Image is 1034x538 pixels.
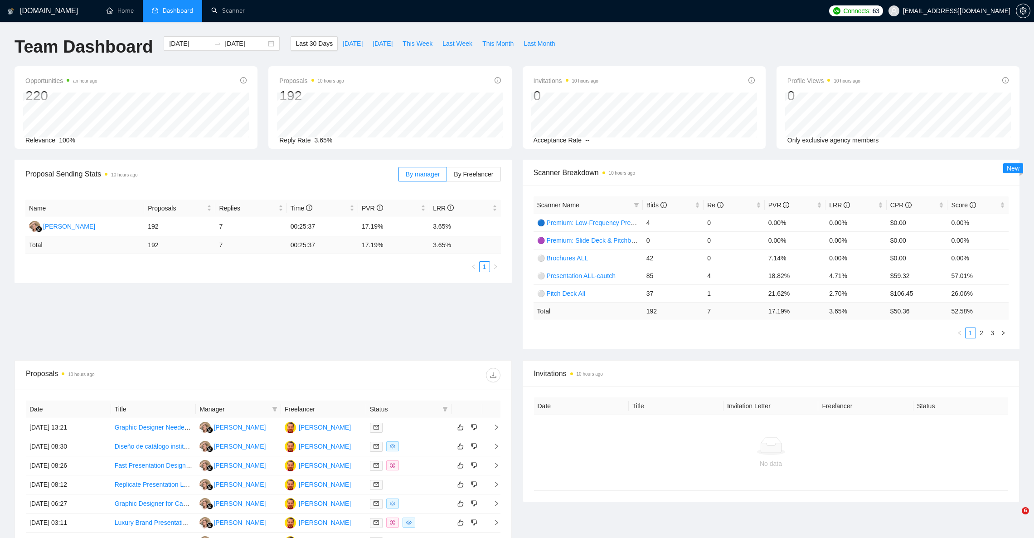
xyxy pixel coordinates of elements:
span: 3.65% [315,137,333,144]
img: gigradar-bm.png [207,503,213,509]
span: Last Month [524,39,555,49]
span: Score [951,201,976,209]
span: -- [585,137,589,144]
span: dislike [471,462,477,469]
time: 10 hours ago [572,78,598,83]
span: Proposal Sending Stats [25,168,398,180]
a: ⚪ Pitch Deck All [537,290,585,297]
span: LRR [433,205,454,212]
td: 00:25:37 [287,236,358,254]
span: 63 [873,6,879,16]
div: No data [541,459,1001,469]
div: [PERSON_NAME] [299,422,351,432]
a: Graphic Designer Needed for Brochure Design [115,424,246,431]
span: download [486,372,500,379]
span: dislike [471,519,477,526]
td: 85 [643,267,704,284]
th: Status [913,397,1008,415]
td: 0 [643,231,704,249]
time: 10 hours ago [834,78,860,83]
span: Reply Rate [279,137,311,144]
span: Opportunities [25,75,97,86]
div: [PERSON_NAME] [299,518,351,528]
button: dislike [469,460,480,471]
a: 2 [976,328,986,338]
button: like [455,479,466,490]
span: to [214,40,221,47]
button: like [455,441,466,452]
button: dislike [469,517,480,528]
img: JN [285,498,296,509]
span: CPR [890,201,912,209]
span: info-circle [844,202,850,208]
img: gigradar-bm.png [207,427,213,433]
div: [PERSON_NAME] [214,441,266,451]
span: info-circle [970,202,976,208]
a: VZ[PERSON_NAME] [29,222,95,230]
th: Title [629,397,723,415]
a: 1 [480,262,490,272]
h1: Team Dashboard [15,36,153,58]
li: Previous Page [468,261,479,272]
li: Next Page [998,328,1009,338]
td: Diseño de catálogo institucional, brochure y presentación corporativa [111,437,196,456]
span: dislike [471,481,477,488]
a: Fast Presentation Designer Needed for North Melbourne FC Deck [115,462,300,469]
td: $0.00 [887,214,948,231]
td: 0.00% [825,249,887,267]
span: right [1000,330,1006,336]
span: filter [441,402,450,416]
a: Luxury Brand Presentation Designer (Frillstyle & [PERSON_NAME] Decks) [115,519,325,526]
th: Freelancer [281,401,366,418]
a: 🟣 Premium: Slide Deck & Pitchbook [537,237,641,244]
li: 3 [987,328,998,338]
img: VZ [199,422,211,433]
div: [PERSON_NAME] [214,422,266,432]
img: VZ [199,517,211,528]
span: info-circle [377,205,383,211]
span: Status [370,404,439,414]
span: filter [270,402,279,416]
span: This Month [482,39,514,49]
span: 6 [1022,507,1029,514]
a: Diseño de catálogo institucional, brochure y presentación corporativa [115,443,309,450]
button: dislike [469,498,480,509]
span: Proposals [279,75,344,86]
span: like [457,500,464,507]
img: JN [285,479,296,490]
span: right [486,443,500,450]
th: Proposals [144,200,215,217]
button: right [490,261,501,272]
td: 57.01% [947,267,1009,284]
a: Replicate Presentation Layout into a Professional Canva Template (10 Slides) [115,481,333,488]
th: Name [25,200,144,217]
span: PVR [768,201,790,209]
img: gigradar-bm.png [207,465,213,471]
span: [DATE] [373,39,393,49]
th: Freelancer [818,397,913,415]
td: 0.00% [947,249,1009,267]
span: Invitations [534,368,1009,379]
span: filter [634,202,639,208]
div: 0 [534,87,598,104]
span: Scanner Name [537,201,579,209]
button: left [954,328,965,338]
button: Last 30 Days [291,36,338,51]
span: like [457,519,464,526]
span: 100% [59,137,75,144]
img: VZ [29,221,40,232]
td: 0.00% [765,214,826,231]
span: eye [390,501,395,506]
td: 0 [704,214,765,231]
button: like [455,422,466,433]
button: This Month [477,36,519,51]
span: Dashboard [163,7,193,15]
span: mail [374,463,379,468]
th: Manager [196,401,281,418]
a: ⚪ Presentation ALL-cautch [537,272,616,279]
button: dislike [469,422,480,433]
span: user [891,8,897,14]
a: VZ[PERSON_NAME] [199,442,266,450]
img: logo [8,4,14,19]
td: 52.58 % [947,302,1009,320]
